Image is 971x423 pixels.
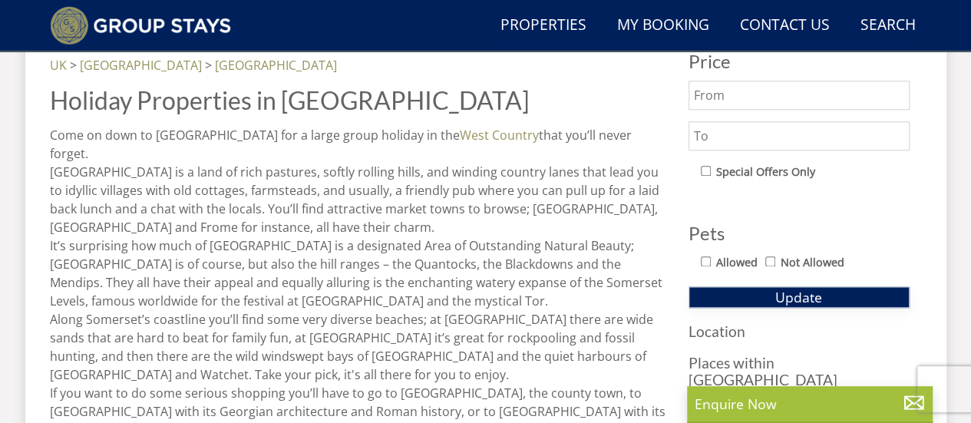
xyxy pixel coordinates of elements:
input: To [689,121,910,150]
h3: Location [689,323,910,339]
a: Search [854,8,922,43]
p: Enquire Now [695,394,925,414]
h3: Pets [689,223,910,243]
a: West Country [460,127,539,144]
h3: Price [689,51,910,71]
span: > [70,57,77,74]
a: Properties [494,8,593,43]
a: Contact Us [734,8,836,43]
a: My Booking [611,8,715,43]
a: [GEOGRAPHIC_DATA] [80,57,202,74]
a: [GEOGRAPHIC_DATA] [215,57,337,74]
input: From [689,81,910,110]
label: Special Offers Only [716,164,815,180]
img: Group Stays [50,6,232,45]
h3: Places within [GEOGRAPHIC_DATA] [689,355,910,387]
span: Update [775,288,822,306]
label: Not Allowed [781,254,844,271]
span: > [205,57,212,74]
a: UK [50,57,67,74]
h1: Holiday Properties in [GEOGRAPHIC_DATA] [50,87,670,114]
label: Allowed [716,254,758,271]
button: Update [689,286,910,308]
